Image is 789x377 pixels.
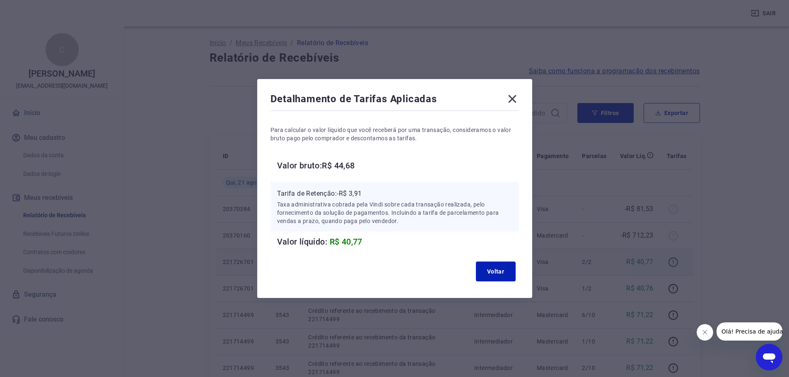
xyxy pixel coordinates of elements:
[277,159,519,172] h6: Valor bruto: R$ 44,68
[330,237,362,247] span: R$ 40,77
[756,344,782,370] iframe: Botão para abrir a janela de mensagens
[5,6,70,12] span: Olá! Precisa de ajuda?
[277,200,512,225] p: Taxa administrativa cobrada pela Vindi sobre cada transação realizada, pelo fornecimento da soluç...
[277,189,512,199] p: Tarifa de Retenção: -R$ 3,91
[277,235,519,248] h6: Valor líquido:
[476,262,516,281] button: Voltar
[270,92,519,109] div: Detalhamento de Tarifas Aplicadas
[697,324,713,341] iframe: Fechar mensagem
[717,322,782,341] iframe: Mensagem da empresa
[270,126,519,142] p: Para calcular o valor líquido que você receberá por uma transação, consideramos o valor bruto pag...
